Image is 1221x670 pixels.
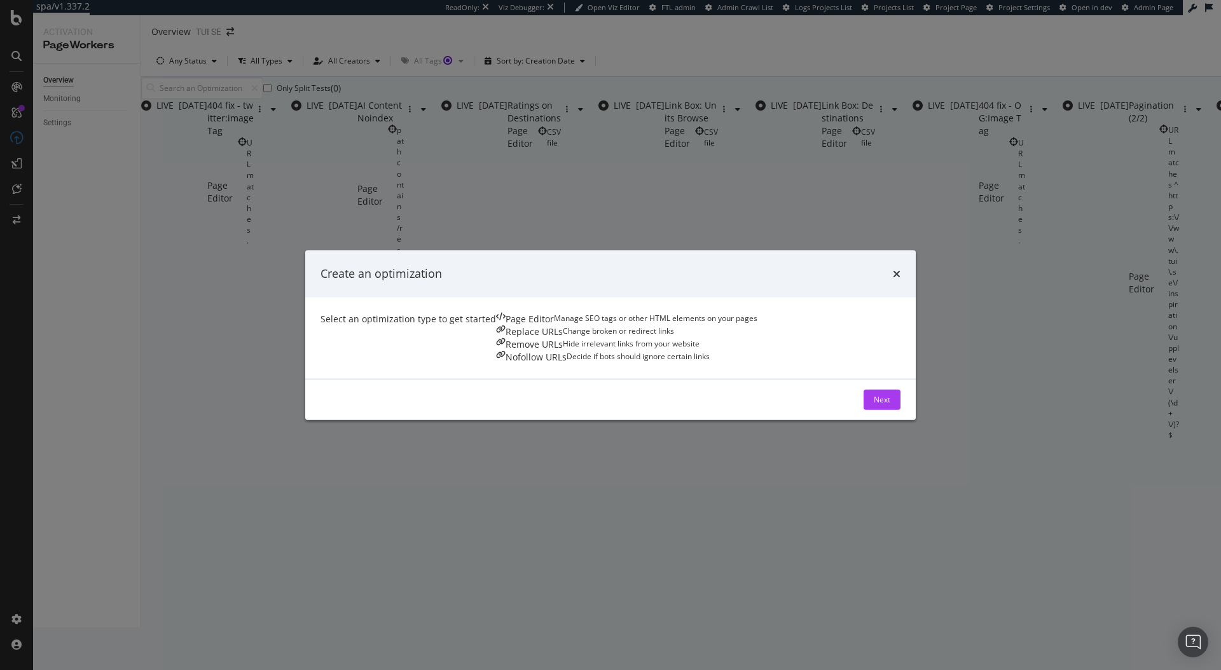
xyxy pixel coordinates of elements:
[563,325,674,338] div: Change broken or redirect links
[893,266,900,282] div: times
[506,350,567,363] div: Nofollow URLs
[1178,627,1208,657] div: Open Intercom Messenger
[554,312,757,325] div: Manage SEO tags or other HTML elements on your pages
[305,250,916,420] div: modal
[321,312,496,363] div: Select an optimization type to get started
[563,338,700,350] div: Hide irrelevant links from your website
[874,394,890,405] div: Next
[321,266,442,282] div: Create an optimization
[864,389,900,409] button: Next
[567,350,710,363] div: Decide if bots should ignore certain links
[506,338,563,350] div: Remove URLs
[506,312,554,325] div: Page Editor
[506,325,563,338] div: Replace URLs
